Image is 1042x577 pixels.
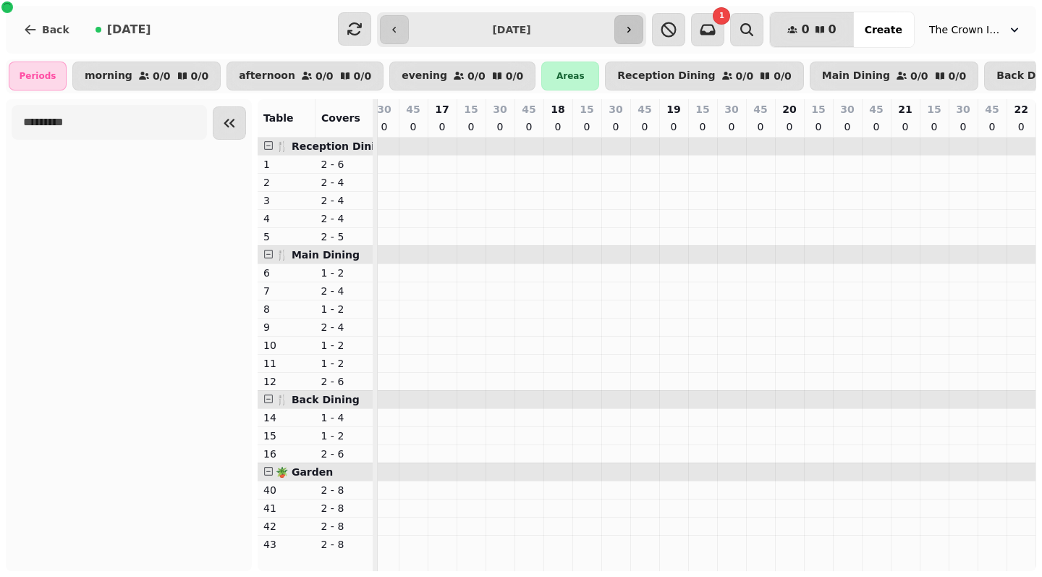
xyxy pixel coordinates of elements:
p: 41 [263,501,310,515]
p: 18 [551,102,564,117]
p: 2 - 4 [321,211,368,226]
span: Covers [321,112,360,124]
p: 45 [985,102,999,117]
p: 10 [263,338,310,353]
button: morning0/00/0 [72,62,221,90]
p: 0 / 0 [506,71,524,81]
p: 4 [263,211,310,226]
p: 2 - 4 [321,193,368,208]
p: 0 [465,119,477,134]
p: 1 [263,157,310,172]
span: [DATE] [107,24,151,35]
span: Table [263,112,294,124]
p: 6 [263,266,310,280]
p: 16 [263,447,310,461]
p: 0 [755,119,766,134]
p: 0 [668,119,679,134]
p: 2 - 8 [321,501,368,515]
p: 45 [753,102,767,117]
button: [DATE] [84,12,163,47]
button: Reception Dining0/00/0 [605,62,803,90]
p: 42 [263,519,310,534]
p: 30 [609,102,622,117]
p: 0 / 0 [949,71,967,81]
p: 2 - 4 [321,175,368,190]
p: 15 [927,102,941,117]
p: 15 [580,102,593,117]
p: 40 [263,483,310,497]
p: Reception Dining [617,70,715,82]
p: 30 [493,102,507,117]
p: 0 [842,119,853,134]
span: 🍴 Back Dining [276,394,360,405]
p: 15 [263,429,310,443]
p: 0 [697,119,708,134]
p: 1 - 4 [321,410,368,425]
p: 2 - 6 [321,374,368,389]
p: 0 / 0 [315,71,334,81]
p: 0 / 0 [191,71,209,81]
button: Create [853,12,914,47]
p: 0 [813,119,824,134]
div: Areas [541,62,599,90]
span: 🪴 Garden [276,466,333,478]
p: 0 [610,119,622,134]
span: 0 [801,24,809,35]
span: Create [865,25,902,35]
p: 0 / 0 [467,71,486,81]
p: 1 - 2 [321,338,368,353]
p: 1 - 2 [321,356,368,371]
button: The Crown Inn [920,17,1030,43]
p: 2 - 4 [321,284,368,298]
p: 0 [928,119,940,134]
span: 🍴 Main Dining [276,249,360,261]
p: afternoon [239,70,295,82]
span: 🍴 Reception Dining [276,140,389,152]
p: 2 [263,175,310,190]
div: Periods [9,62,67,90]
p: 0 [581,119,593,134]
p: 0 / 0 [910,71,928,81]
button: evening0/00/0 [389,62,535,90]
p: 0 [1015,119,1027,134]
p: 0 [436,119,448,134]
span: Back [42,25,69,35]
p: 12 [263,374,310,389]
p: 2 - 6 [321,447,368,461]
p: 8 [263,302,310,316]
p: 1 - 2 [321,302,368,316]
p: 0 / 0 [774,71,792,81]
p: 0 [957,119,969,134]
p: 30 [377,102,391,117]
p: 30 [956,102,970,117]
p: 45 [522,102,535,117]
p: 2 - 6 [321,157,368,172]
span: 0 [829,24,836,35]
p: 43 [263,537,310,552]
p: 11 [263,356,310,371]
p: 5 [263,229,310,244]
p: morning [85,70,132,82]
button: Collapse sidebar [213,106,246,140]
p: 7 [263,284,310,298]
p: 45 [638,102,651,117]
p: 30 [840,102,854,117]
p: 30 [724,102,738,117]
p: 0 / 0 [354,71,372,81]
p: 0 [726,119,737,134]
p: 15 [695,102,709,117]
p: 0 / 0 [736,71,754,81]
p: 2 - 5 [321,229,368,244]
p: 0 [899,119,911,134]
p: 0 [407,119,419,134]
p: 17 [435,102,449,117]
p: 0 [523,119,535,134]
p: 2 - 8 [321,483,368,497]
button: 00 [770,12,853,47]
span: The Crown Inn [929,22,1001,37]
span: 1 [719,12,724,20]
button: Main Dining0/00/0 [810,62,978,90]
p: 2 - 8 [321,519,368,534]
p: 1 - 2 [321,266,368,280]
button: afternoon0/00/0 [226,62,384,90]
